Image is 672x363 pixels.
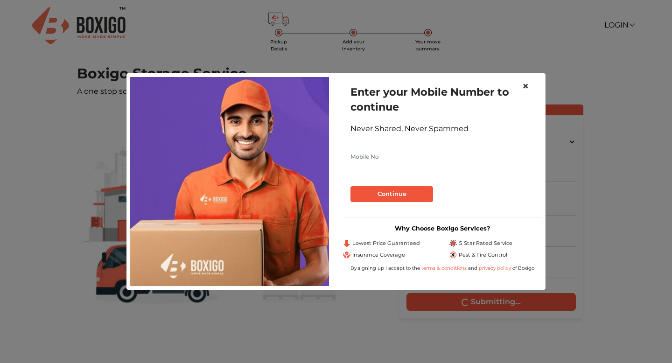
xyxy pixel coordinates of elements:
[352,251,405,259] span: Insurance Coverage
[343,265,542,272] div: By signing up I accept to the and of Boxigo
[350,123,534,134] div: Never Shared, Never Spammed
[459,251,507,259] span: Pest & Fire Control
[522,79,529,93] span: ×
[350,84,534,114] h1: Enter your Mobile Number to continue
[421,265,468,271] a: terms & conditions
[459,239,512,247] span: 5 Star Rated Service
[477,265,512,271] a: privacy policy
[130,77,329,286] img: storage-img
[352,239,420,247] span: Lowest Price Guaranteed
[350,149,534,164] input: Mobile No
[350,186,433,202] button: Continue
[515,73,536,99] button: Close
[343,225,542,232] h3: Why Choose Boxigo Services?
